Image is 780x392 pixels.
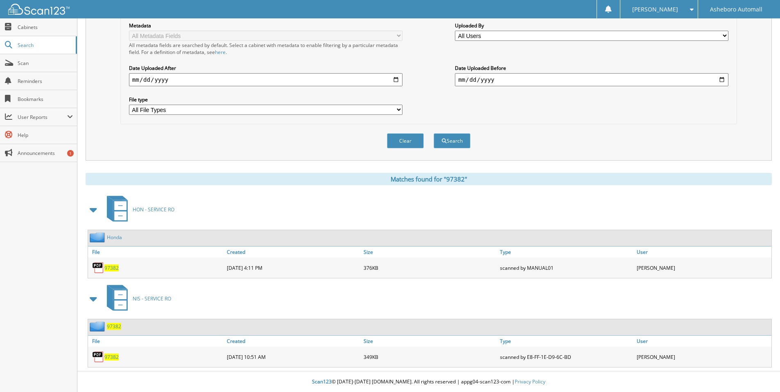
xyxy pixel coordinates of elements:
a: File [88,246,225,258]
a: Created [225,246,362,258]
img: folder2.png [90,321,107,332]
a: Honda [107,234,122,241]
div: [PERSON_NAME] [635,349,771,365]
label: Date Uploaded Before [455,65,728,72]
img: PDF.png [92,351,104,363]
span: Reminders [18,78,73,85]
div: 349KB [362,349,498,365]
div: © [DATE]-[DATE] [DOMAIN_NAME]. All rights reserved | appg04-scan123-com | [77,372,780,392]
div: scanned by MANUAL01 [498,260,635,276]
label: Date Uploaded After [129,65,402,72]
span: Announcements [18,150,73,157]
a: 97382 [107,323,121,330]
span: Cabinets [18,24,73,31]
label: File type [129,96,402,103]
input: end [455,73,728,86]
span: User Reports [18,114,67,121]
label: Uploaded By [455,22,728,29]
div: 376KB [362,260,498,276]
a: Size [362,336,498,347]
div: [PERSON_NAME] [635,260,771,276]
span: Scan [18,60,73,67]
div: 1 [67,150,74,157]
a: NIS - SERVICE RO [102,282,171,315]
a: User [635,336,771,347]
span: Search [18,42,72,49]
span: HON - SERVICE RO [133,206,174,213]
span: Scan123 [312,378,332,385]
span: Help [18,132,73,139]
div: All metadata fields are searched by default. Select a cabinet with metadata to enable filtering b... [129,42,402,56]
div: [DATE] 10:51 AM [225,349,362,365]
label: Metadata [129,22,402,29]
button: Search [434,133,470,148]
span: Asheboro Automall [710,7,762,12]
span: [PERSON_NAME] [632,7,678,12]
img: folder2.png [90,232,107,242]
a: File [88,336,225,347]
a: Type [498,246,635,258]
span: NIS - SERVICE RO [133,295,171,302]
span: Bookmarks [18,96,73,103]
div: scanned by E8-FF-1E-D9-6C-BD [498,349,635,365]
button: Clear [387,133,424,148]
a: User [635,246,771,258]
a: Created [225,336,362,347]
img: PDF.png [92,262,104,274]
a: here [215,49,226,56]
div: [DATE] 4:11 PM [225,260,362,276]
iframe: Chat Widget [739,353,780,392]
a: Privacy Policy [515,378,545,385]
div: Matches found for "97382" [86,173,772,185]
img: scan123-logo-white.svg [8,4,70,15]
a: 97382 [104,264,119,271]
input: start [129,73,402,86]
a: Size [362,246,498,258]
a: 97382 [104,354,119,361]
a: Type [498,336,635,347]
a: HON - SERVICE RO [102,193,174,226]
